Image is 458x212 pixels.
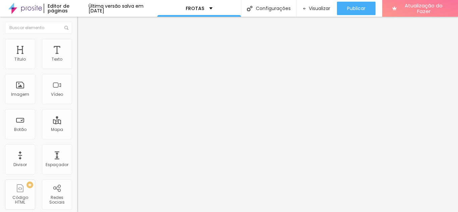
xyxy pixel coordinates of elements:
font: Redes Sociais [49,195,65,205]
font: Mapa [51,127,63,132]
font: Última versão salva em [DATE] [89,3,144,14]
font: Imagem [11,91,29,97]
font: Divisor [13,162,27,167]
font: Configurações [256,5,291,12]
iframe: Editor [77,17,458,212]
font: Publicar [347,5,365,12]
font: Visualizar [309,5,330,12]
button: Visualizar [296,2,337,15]
font: Vídeo [51,91,63,97]
font: Texto [52,56,62,62]
img: view-1.svg [303,6,305,11]
font: Editor de páginas [48,3,69,14]
font: Atualização do Fazer [405,2,443,15]
input: Buscar elemento [5,22,72,34]
font: FROTAS [186,5,204,12]
font: Título [14,56,26,62]
img: Ícone [247,6,252,11]
font: Código HTML [12,195,28,205]
img: Ícone [64,26,68,30]
button: Publicar [337,2,376,15]
font: Botão [14,127,26,132]
font: Espaçador [46,162,68,167]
